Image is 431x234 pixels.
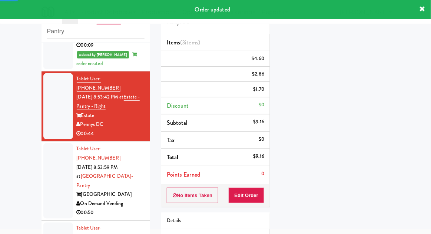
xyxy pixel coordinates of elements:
[77,93,124,100] span: [DATE] 8:53:42 PM at
[77,164,118,180] span: [DATE] 8:53:59 PM at
[77,190,145,199] div: [GEOGRAPHIC_DATA]
[253,152,265,161] div: $9.16
[259,135,264,144] div: $0
[167,153,179,161] span: Total
[167,136,175,144] span: Tax
[167,170,200,179] span: Points Earned
[259,100,264,110] div: $0
[180,38,200,47] span: (3 )
[42,141,150,221] li: Tablet User· [PHONE_NUMBER][DATE] 8:53:59 PM at[GEOGRAPHIC_DATA]-Pantry[GEOGRAPHIC_DATA]On Demand...
[167,38,200,47] span: Items
[77,51,137,67] span: order created
[167,20,264,26] h5: Pennys DC
[77,111,145,120] div: Estate
[185,38,199,47] ng-pluralize: items
[77,51,129,58] span: reviewed by [PERSON_NAME]
[253,117,265,127] div: $9.16
[77,129,145,138] div: 00:44
[77,145,120,161] span: · [PHONE_NUMBER]
[77,145,120,161] a: Tablet User· [PHONE_NUMBER]
[77,75,120,92] a: Tablet User· [PHONE_NUMBER]
[252,70,265,79] div: $2.86
[77,120,145,129] div: Pennys DC
[77,208,145,217] div: 00:50
[167,101,189,110] span: Discount
[47,25,145,39] input: Search vision orders
[167,188,219,203] button: No Items Taken
[167,118,188,127] span: Subtotal
[195,5,230,14] span: Order updated
[77,75,120,91] span: · [PHONE_NUMBER]
[167,216,264,225] div: Details
[229,188,265,203] button: Edit Order
[253,85,265,94] div: $1.70
[261,169,264,178] div: 0
[42,71,150,141] li: Tablet User· [PHONE_NUMBER][DATE] 8:53:42 PM atEstate - Pantry - RightEstatePennys DC00:44
[77,173,133,189] a: [GEOGRAPHIC_DATA]-Pantry
[77,41,145,50] div: 00:09
[77,199,145,208] div: On Demand Vending
[77,93,140,110] a: Estate - Pantry - Right
[252,54,265,63] div: $4.60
